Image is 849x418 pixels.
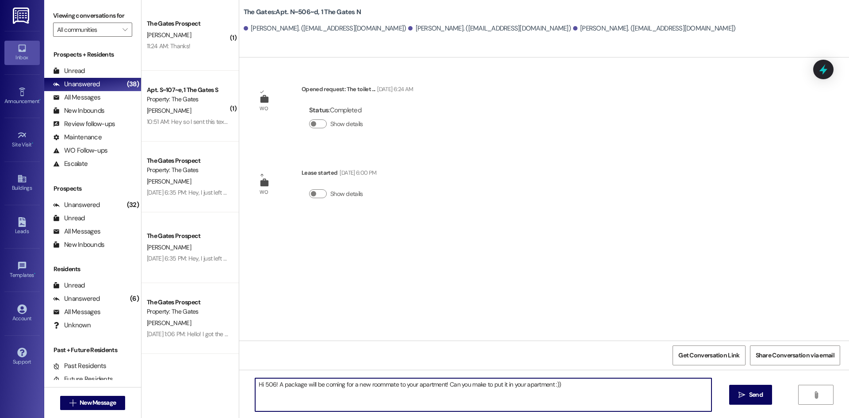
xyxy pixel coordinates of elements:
a: Templates • [4,258,40,282]
div: Property: The Gates [147,165,229,175]
div: [PERSON_NAME]. ([EMAIL_ADDRESS][DOMAIN_NAME]) [573,24,736,33]
div: The Gates Prospect [147,156,229,165]
div: Future Residents [53,375,113,384]
span: Send [749,390,763,399]
div: The Gates Prospect [147,19,229,28]
div: [DATE] 6:00 PM [337,168,376,177]
div: (38) [125,77,141,91]
div: Unknown [53,321,91,330]
span: [PERSON_NAME] [147,107,191,115]
div: New Inbounds [53,240,104,249]
a: Buildings [4,171,40,195]
a: Inbox [4,41,40,65]
img: ResiDesk Logo [13,8,31,24]
i:  [813,391,819,399]
div: 10:51 AM: Hey so I sent this text last week but got no reply "Hi so I was looking at it and why i... [147,118,603,126]
i:  [69,399,76,406]
div: Property: The Gates [147,95,229,104]
div: All Messages [53,227,100,236]
div: WO Follow-ups [53,146,107,155]
div: All Messages [53,93,100,102]
a: Support [4,345,40,369]
span: New Message [80,398,116,407]
div: Unanswered [53,200,100,210]
div: (6) [128,292,141,306]
div: 11:24 AM: Thanks! [147,42,190,50]
div: (32) [125,198,141,212]
div: [PERSON_NAME]. ([EMAIL_ADDRESS][DOMAIN_NAME]) [408,24,571,33]
div: Unread [53,214,85,223]
div: Residents [44,265,141,274]
span: Share Conversation via email [756,351,834,360]
input: All communities [57,23,118,37]
span: • [39,97,41,103]
button: Get Conversation Link [673,345,745,365]
div: [PERSON_NAME]. ([EMAIL_ADDRESS][DOMAIN_NAME]) [244,24,406,33]
a: Leads [4,215,40,238]
label: Show details [330,119,363,129]
a: Account [4,302,40,326]
div: New Inbounds [53,106,104,115]
div: The Gates Prospect [147,231,229,241]
div: Past Residents [53,361,107,371]
button: Send [729,385,772,405]
b: Status [309,106,329,115]
span: [PERSON_NAME] [147,31,191,39]
b: The Gates: Apt. N~506~d, 1 The Gates N [244,8,361,17]
div: Past + Future Residents [44,345,141,355]
span: [PERSON_NAME] [147,319,191,327]
div: : Completed [309,104,367,117]
div: The Gates Prospect [147,298,229,307]
div: Maintenance [53,133,102,142]
label: Show details [330,189,363,199]
div: Lease started [302,168,376,180]
div: Property: The Gates [147,307,229,316]
div: Prospects [44,184,141,193]
button: New Message [60,396,126,410]
div: All Messages [53,307,100,317]
span: [PERSON_NAME] [147,243,191,251]
div: Opened request: The toilet ... [302,84,413,97]
label: Viewing conversations for [53,9,132,23]
div: WO [260,104,268,113]
div: [DATE] 1:06 PM: Hello! I got the email to make payment this month, however it's only $547. What E... [147,330,460,338]
div: [DATE] 6:24 AM [375,84,413,94]
div: Unread [53,66,85,76]
span: Get Conversation Link [678,351,739,360]
div: Escalate [53,159,88,169]
div: Apt. S~107~e, 1 The Gates S [147,85,229,95]
i:  [122,26,127,33]
span: • [32,140,33,146]
div: Unanswered [53,80,100,89]
span: [PERSON_NAME] [147,177,191,185]
textarea: Hi 506! A package will be coming for a new roommate to your apartment! Can you make to put it in ... [255,378,711,411]
div: WO [260,188,268,197]
div: Prospects + Residents [44,50,141,59]
i:  [738,391,745,399]
div: Review follow-ups [53,119,115,129]
a: Site Visit • [4,128,40,152]
div: Unread [53,281,85,290]
span: • [34,271,35,277]
div: Unanswered [53,294,100,303]
button: Share Conversation via email [750,345,840,365]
